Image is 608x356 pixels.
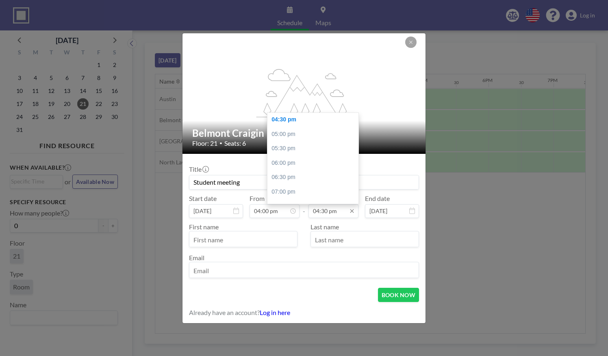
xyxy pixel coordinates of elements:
[267,156,363,170] div: 06:00 pm
[250,194,265,203] label: From
[189,223,219,231] label: First name
[189,165,208,173] label: Title
[219,140,222,146] span: •
[189,264,419,278] input: Email
[224,139,246,147] span: Seats: 6
[192,127,417,139] h2: Belmont Craigin
[365,194,390,203] label: End date
[303,197,305,215] span: -
[260,309,290,316] a: Log in here
[189,175,419,189] input: Guest reservation
[192,139,217,147] span: Floor: 21
[267,127,363,142] div: 05:00 pm
[267,112,363,127] div: 04:30 pm
[189,254,204,261] label: Email
[311,233,419,247] input: Last name
[378,288,419,302] button: BOOK NOW
[189,233,297,247] input: First name
[267,141,363,156] div: 05:30 pm
[267,185,363,199] div: 07:00 pm
[189,194,217,203] label: Start date
[267,199,363,214] div: 07:30 pm
[189,309,260,317] span: Already have an account?
[267,170,363,185] div: 06:30 pm
[311,223,339,231] label: Last name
